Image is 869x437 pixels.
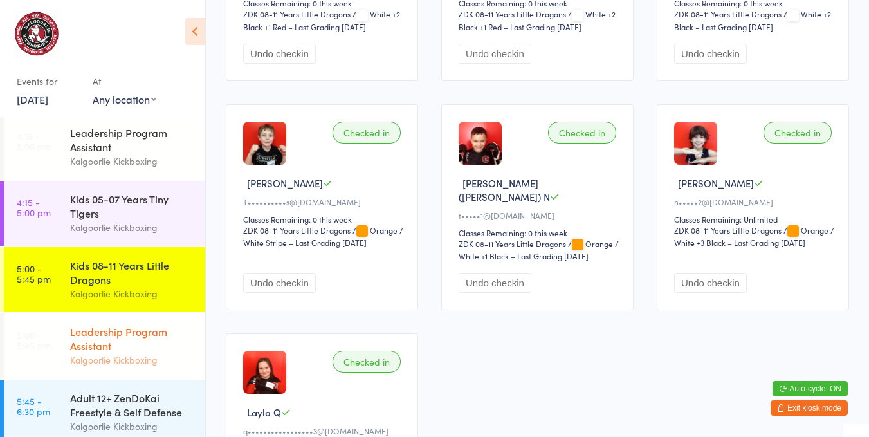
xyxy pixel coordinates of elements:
[243,44,316,64] button: Undo checkin
[93,71,156,92] div: At
[70,258,194,286] div: Kids 08-11 Years Little Dragons
[17,330,51,350] time: 5:00 - 5:45 pm
[674,44,747,64] button: Undo checkin
[459,8,566,19] div: ZDK 08-11 Years Little Dragons
[243,225,351,236] div: ZDK 08-11 Years Little Dragons
[243,8,351,19] div: ZDK 08-11 Years Little Dragons
[459,273,531,293] button: Undo checkin
[17,396,50,416] time: 5:45 - 6:30 pm
[70,220,194,235] div: Kalgoorlie Kickboxing
[17,197,51,218] time: 4:15 - 5:00 pm
[548,122,616,144] div: Checked in
[459,176,550,203] span: [PERSON_NAME] ([PERSON_NAME]) N
[13,10,60,58] img: Kalgoorlie Kickboxing
[459,122,502,165] img: image1676080947.png
[243,214,405,225] div: Classes Remaining: 0 this week
[93,92,156,106] div: Any location
[4,115,205,180] a: 4:15 -5:00 pmLeadership Program AssistantKalgoorlie Kickboxing
[674,273,747,293] button: Undo checkin
[674,214,836,225] div: Classes Remaining: Unlimited
[247,176,323,190] span: [PERSON_NAME]
[674,196,836,207] div: h•••••2@[DOMAIN_NAME]
[459,227,620,238] div: Classes Remaining: 0 this week
[70,419,194,434] div: Kalgoorlie Kickboxing
[70,286,194,301] div: Kalgoorlie Kickboxing
[773,381,848,396] button: Auto-cycle: ON
[674,122,717,165] img: image1709349181.png
[459,44,531,64] button: Undo checkin
[70,154,194,169] div: Kalgoorlie Kickboxing
[17,263,51,284] time: 5:00 - 5:45 pm
[243,425,405,436] div: q•••••••••••••••••3@[DOMAIN_NAME]
[243,351,286,394] img: image1739351919.png
[17,92,48,106] a: [DATE]
[70,192,194,220] div: Kids 05-07 Years Tiny Tigers
[70,391,194,419] div: Adult 12+ ZenDoKai Freestyle & Self Defense
[459,210,620,221] div: t•••••1@[DOMAIN_NAME]
[771,400,848,416] button: Exit kiosk mode
[243,273,316,293] button: Undo checkin
[17,131,51,151] time: 4:15 - 5:00 pm
[459,238,566,249] div: ZDK 08-11 Years Little Dragons
[4,181,205,246] a: 4:15 -5:00 pmKids 05-07 Years Tiny TigersKalgoorlie Kickboxing
[674,8,782,19] div: ZDK 08-11 Years Little Dragons
[764,122,832,144] div: Checked in
[70,324,194,353] div: Leadership Program Assistant
[70,353,194,367] div: Kalgoorlie Kickboxing
[333,351,401,373] div: Checked in
[674,225,782,236] div: ZDK 08-11 Years Little Dragons
[4,313,205,378] a: 5:00 -5:45 pmLeadership Program AssistantKalgoorlie Kickboxing
[243,196,405,207] div: T••••••••••s@[DOMAIN_NAME]
[678,176,754,190] span: [PERSON_NAME]
[17,71,80,92] div: Events for
[70,126,194,154] div: Leadership Program Assistant
[4,247,205,312] a: 5:00 -5:45 pmKids 08-11 Years Little DragonsKalgoorlie Kickboxing
[243,122,286,165] img: image1715161701.png
[247,405,281,419] span: Layla Q
[333,122,401,144] div: Checked in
